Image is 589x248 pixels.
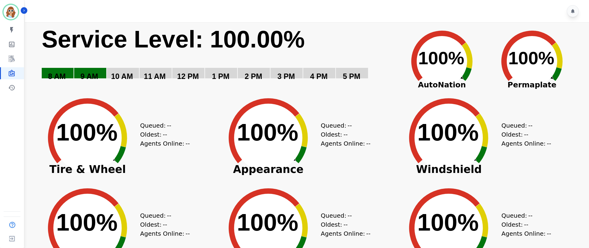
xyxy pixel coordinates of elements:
[348,121,352,130] span: --
[418,48,464,68] text: 100%
[140,130,185,139] div: Oldest:
[528,211,532,220] span: --
[547,139,551,148] span: --
[321,121,366,130] div: Queued:
[501,229,552,238] div: Agents Online:
[501,211,546,220] div: Queued:
[396,166,501,172] span: Windshield
[42,26,305,53] text: Service Level: 100.00%
[501,121,546,130] div: Queued:
[501,130,546,139] div: Oldest:
[237,119,298,146] text: 100%
[321,220,366,229] div: Oldest:
[321,229,372,238] div: Agents Online:
[343,130,348,139] span: --
[80,72,98,80] text: 9 AM
[111,72,133,80] text: 10 AM
[366,139,370,148] span: --
[237,209,298,236] text: 100%
[501,139,552,148] div: Agents Online:
[310,72,328,80] text: 4 PM
[186,139,190,148] span: --
[343,72,360,80] text: 5 PM
[321,211,366,220] div: Queued:
[487,79,577,91] span: Permaplate
[547,229,551,238] span: --
[321,130,366,139] div: Oldest:
[163,130,167,139] span: --
[528,121,532,130] span: --
[277,72,295,80] text: 3 PM
[321,139,372,148] div: Agents Online:
[4,5,18,19] img: Bordered avatar
[144,72,166,80] text: 11 AM
[245,72,262,80] text: 2 PM
[41,25,395,89] svg: Service Level: 0%
[140,211,185,220] div: Queued:
[56,209,118,236] text: 100%
[417,119,479,146] text: 100%
[524,220,528,229] span: --
[167,121,171,130] span: --
[348,211,352,220] span: --
[417,209,479,236] text: 100%
[140,121,185,130] div: Queued:
[366,229,370,238] span: --
[177,72,199,80] text: 12 PM
[343,220,348,229] span: --
[35,166,140,172] span: Tire & Wheel
[212,72,229,80] text: 1 PM
[397,79,487,91] span: AutoNation
[163,220,167,229] span: --
[186,229,190,238] span: --
[524,130,528,139] span: --
[501,220,546,229] div: Oldest:
[56,119,118,146] text: 100%
[140,229,191,238] div: Agents Online:
[508,48,554,68] text: 100%
[167,211,171,220] span: --
[216,166,321,172] span: Appearance
[140,139,191,148] div: Agents Online:
[140,220,185,229] div: Oldest:
[48,72,66,80] text: 8 AM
